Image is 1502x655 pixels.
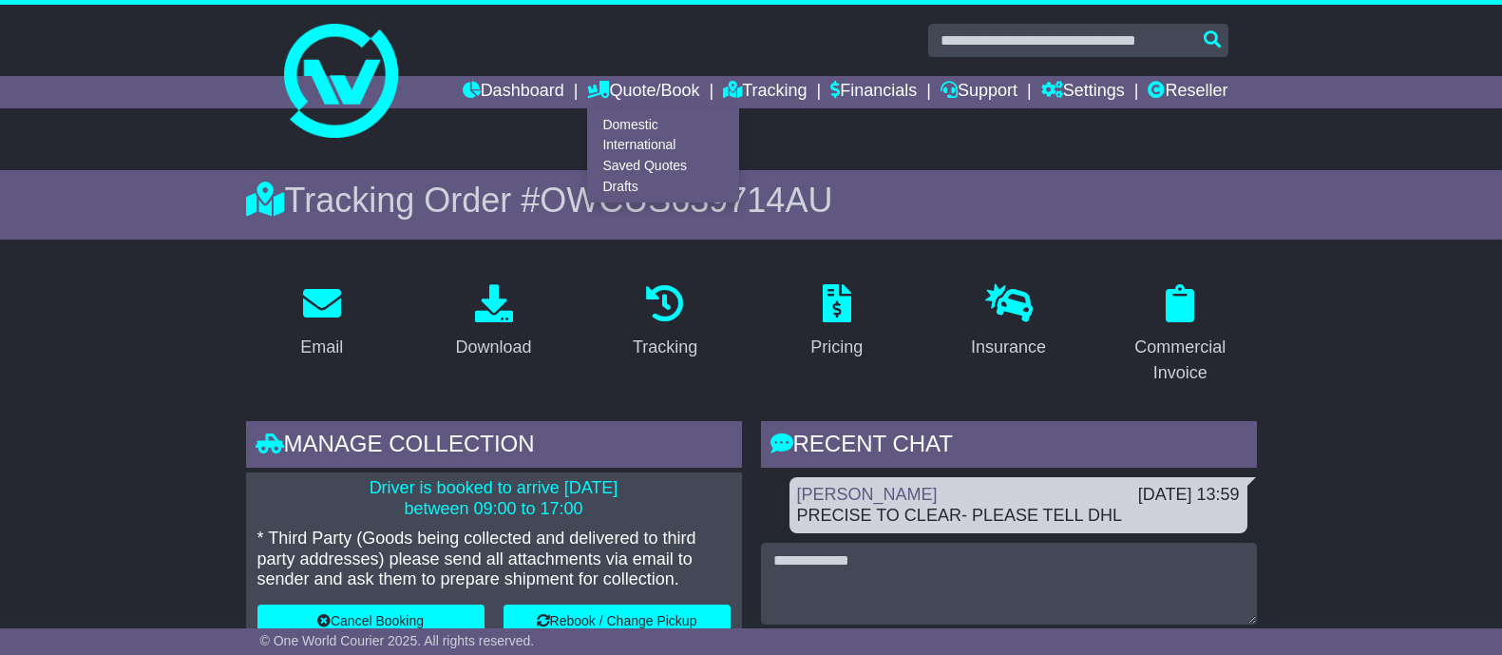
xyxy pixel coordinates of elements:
a: Saved Quotes [588,156,738,177]
div: RECENT CHAT [761,421,1257,472]
span: OWCUS639714AU [540,181,832,220]
div: Quote/Book [587,108,739,202]
div: Commercial Invoice [1116,335,1245,386]
a: Pricing [798,278,875,367]
a: International [588,135,738,156]
p: Driver is booked to arrive [DATE] between 09:00 to 17:00 [257,478,731,519]
a: Reseller [1148,76,1227,108]
button: Rebook / Change Pickup [504,605,731,638]
div: Pricing [810,335,863,360]
a: Financials [830,76,917,108]
div: Email [300,335,343,360]
a: Quote/Book [587,76,699,108]
button: Cancel Booking [257,605,485,638]
span: © One World Courier 2025. All rights reserved. [260,633,535,648]
a: Commercial Invoice [1104,278,1257,393]
a: Download [443,278,543,367]
div: Manage collection [246,421,742,472]
a: Settings [1041,76,1125,108]
a: Support [941,76,1017,108]
p: * Third Party (Goods being collected and delivered to third party addresses) please send all atta... [257,529,731,590]
div: Tracking [633,335,697,360]
div: [DATE] 13:59 [1138,485,1240,506]
a: Domestic [588,114,738,135]
a: Insurance [959,278,1058,367]
a: Tracking [620,278,710,367]
a: Dashboard [463,76,564,108]
div: Download [455,335,531,360]
div: Tracking Order # [246,180,1257,221]
a: Tracking [723,76,807,108]
a: Email [288,278,355,367]
a: Drafts [588,176,738,197]
div: PRECISE TO CLEAR- PLEASE TELL DHL [797,506,1240,527]
a: [PERSON_NAME] [797,485,938,504]
div: Insurance [971,335,1046,360]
